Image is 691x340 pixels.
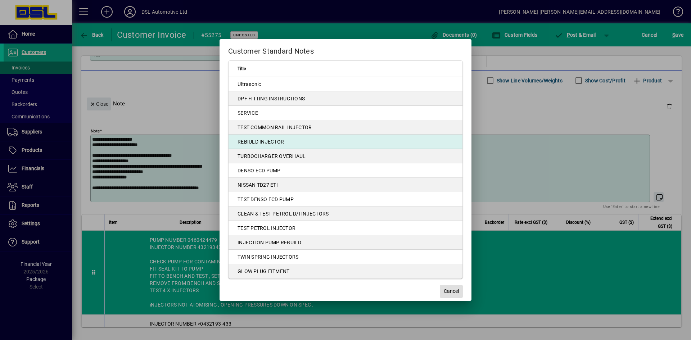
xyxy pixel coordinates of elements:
[229,178,462,192] td: NISSAN TD27 ETI
[229,235,462,250] td: INJECTION PUMP REBUILD
[440,285,463,298] button: Cancel
[229,250,462,264] td: TWIN SPRING INJECTORS
[229,264,462,278] td: GLOW PLUG FITMENT
[229,192,462,207] td: TEST DENSO ECD PUMP
[229,221,462,235] td: TEST PETROL INJECTOR
[229,135,462,149] td: REBIULD INJECTOR
[229,120,462,135] td: TEST COMMON RAIL INJECTOR
[229,106,462,120] td: SERVICE
[229,163,462,178] td: DENSO ECD PUMP
[238,65,246,73] span: Title
[220,39,471,60] h2: Customer Standard Notes
[229,91,462,106] td: DPF FITTING INSTRUCTIONS
[229,207,462,221] td: CLEAN & TEST PETROL D/I INJECTORS
[444,287,459,295] span: Cancel
[229,149,462,163] td: TURBOCHARGER OVERHAUL
[229,77,462,91] td: Ultrasonic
